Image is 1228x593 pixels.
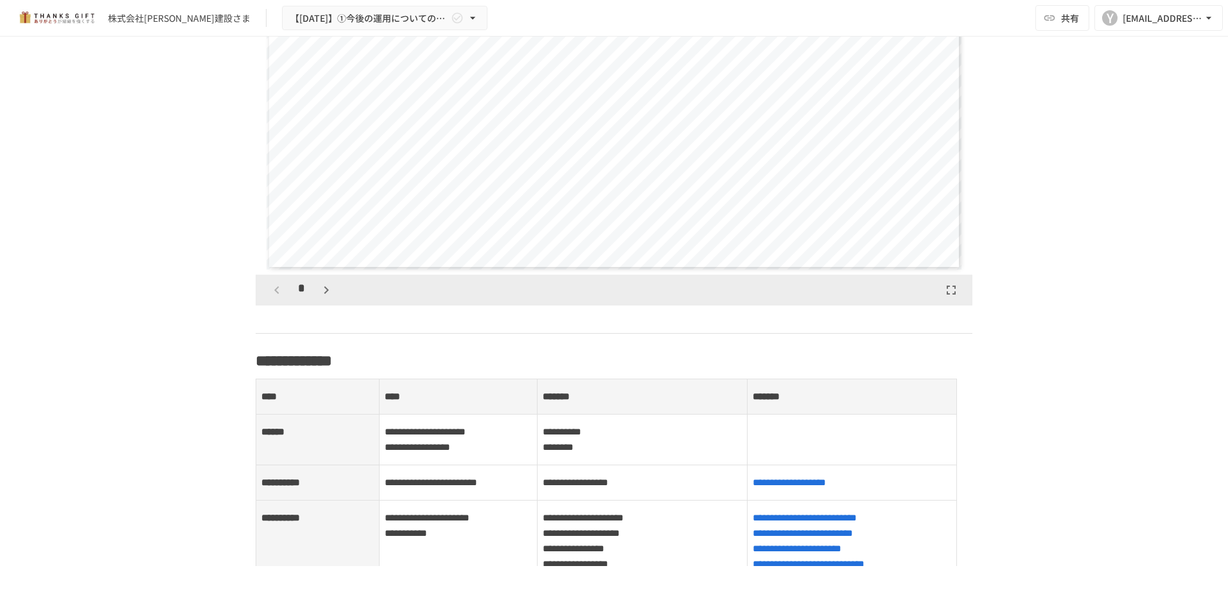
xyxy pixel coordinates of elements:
[282,6,487,31] button: 【[DATE]】①今後の運用についてのご案内/THANKS GIFTキックオフMTG
[1061,11,1079,25] span: 共有
[108,12,250,25] div: 株式会社[PERSON_NAME]建設さま
[15,8,98,28] img: mMP1OxWUAhQbsRWCurg7vIHe5HqDpP7qZo7fRoNLXQh
[290,10,448,26] span: 【[DATE]】①今後の運用についてのご案内/THANKS GIFTキックオフMTG
[1035,5,1089,31] button: 共有
[1102,10,1118,26] div: Y
[1123,10,1202,26] div: [EMAIL_ADDRESS][DOMAIN_NAME]
[1094,5,1223,31] button: Y[EMAIL_ADDRESS][DOMAIN_NAME]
